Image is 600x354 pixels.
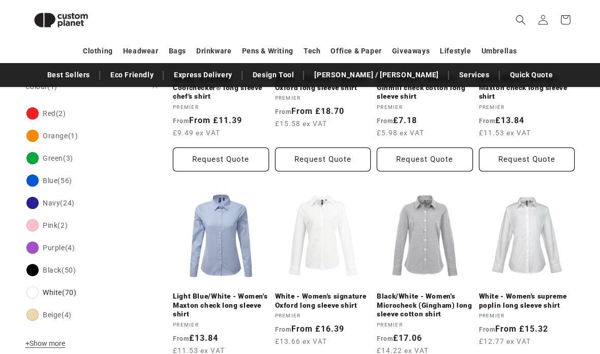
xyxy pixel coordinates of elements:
[173,147,269,171] : Request Quote
[426,244,600,354] iframe: Chat Widget
[105,66,159,84] a: Eco Friendly
[377,147,473,171] button: Request Quote
[440,42,471,60] a: Lifestyle
[479,74,575,101] a: Silver/White - Women's Maxton check long sleeve shirt
[482,42,517,60] a: Umbrellas
[275,74,371,92] a: White - Women’s ‘Supreme’ Oxford long sleeve shirt
[123,42,159,60] a: Headwear
[173,74,269,101] a: White - Essential Coolchecker® long sleeve chef’s shirt
[505,66,558,84] a: Quick Quote
[309,66,443,84] a: [PERSON_NAME] / [PERSON_NAME]
[479,147,575,171] button: Request Quote
[248,66,299,84] a: Design Tool
[242,42,293,60] a: Pens & Writing
[25,4,97,36] img: Custom Planet
[42,66,95,84] a: Best Sellers
[275,147,371,171] button: Request Quote
[169,42,186,60] a: Bags
[25,339,68,353] button: Show more
[25,82,57,91] span: Colour
[25,339,29,347] span: +
[377,292,473,319] a: Black/White - Women's Microcheck (Gingham) long sleeve cotton shirt
[454,66,495,84] a: Services
[275,292,371,310] a: White - Women's signature Oxford long sleeve shirt
[304,42,320,60] a: Tech
[377,74,473,101] a: Black/White - Women's Ginmill check cotton long sleeve shirt
[83,42,113,60] a: Clothing
[169,66,237,84] a: Express Delivery
[173,292,269,319] a: Light Blue/White - Women's Maxton check long sleeve shirt
[47,82,57,91] span: (1)
[196,42,231,60] a: Drinkware
[25,339,65,347] span: Show more
[331,42,381,60] a: Office & Paper
[509,9,532,31] summary: Search
[392,42,430,60] a: Giveaways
